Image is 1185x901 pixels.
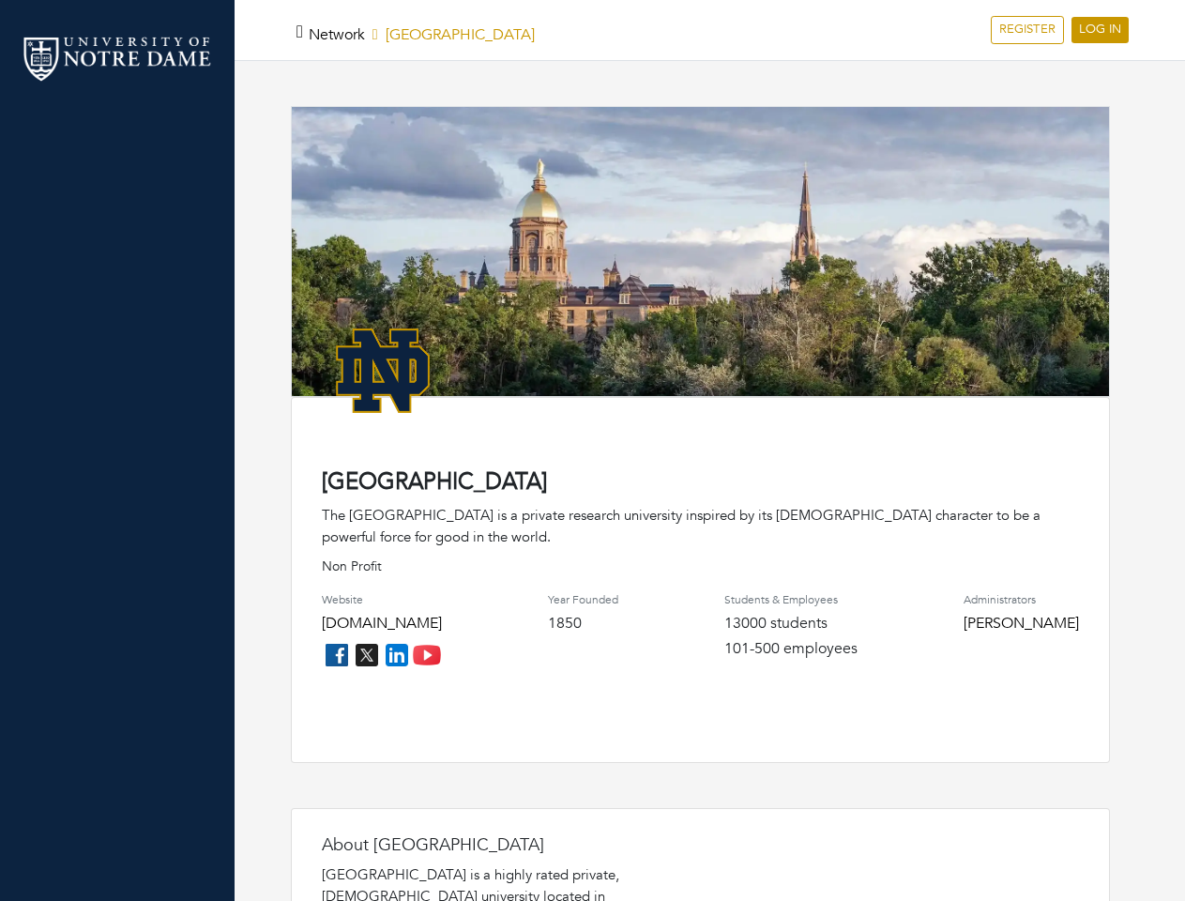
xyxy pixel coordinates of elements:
[292,107,1109,420] img: rare_disease_hero-1920%20copy.png
[322,835,697,856] h4: About [GEOGRAPHIC_DATA]
[309,24,365,45] a: Network
[548,593,618,606] h4: Year Founded
[412,640,442,670] img: youtube_icon-fc3c61c8c22f3cdcae68f2f17984f5f016928f0ca0694dd5da90beefb88aa45e.png
[964,593,1079,606] h4: Administrators
[991,16,1064,44] a: REGISTER
[322,469,1079,496] h4: [GEOGRAPHIC_DATA]
[1071,17,1129,43] a: LOG IN
[19,33,216,84] img: nd_logo.png
[964,613,1079,634] a: [PERSON_NAME]
[322,640,352,670] img: facebook_icon-256f8dfc8812ddc1b8eade64b8eafd8a868ed32f90a8d2bb44f507e1979dbc24.png
[309,26,535,44] h5: [GEOGRAPHIC_DATA]
[724,593,858,606] h4: Students & Employees
[724,640,858,658] h4: 101-500 employees
[548,615,618,633] h4: 1850
[322,593,442,606] h4: Website
[322,310,444,432] img: NotreDame_Logo.png
[322,557,1079,576] p: Non Profit
[724,615,858,633] h4: 13000 students
[322,613,442,634] a: [DOMAIN_NAME]
[352,640,382,670] img: twitter_icon-7d0bafdc4ccc1285aa2013833b377ca91d92330db209b8298ca96278571368c9.png
[322,505,1079,547] div: The [GEOGRAPHIC_DATA] is a private research university inspired by its [DEMOGRAPHIC_DATA] charact...
[382,640,412,670] img: linkedin_icon-84db3ca265f4ac0988026744a78baded5d6ee8239146f80404fb69c9eee6e8e7.png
